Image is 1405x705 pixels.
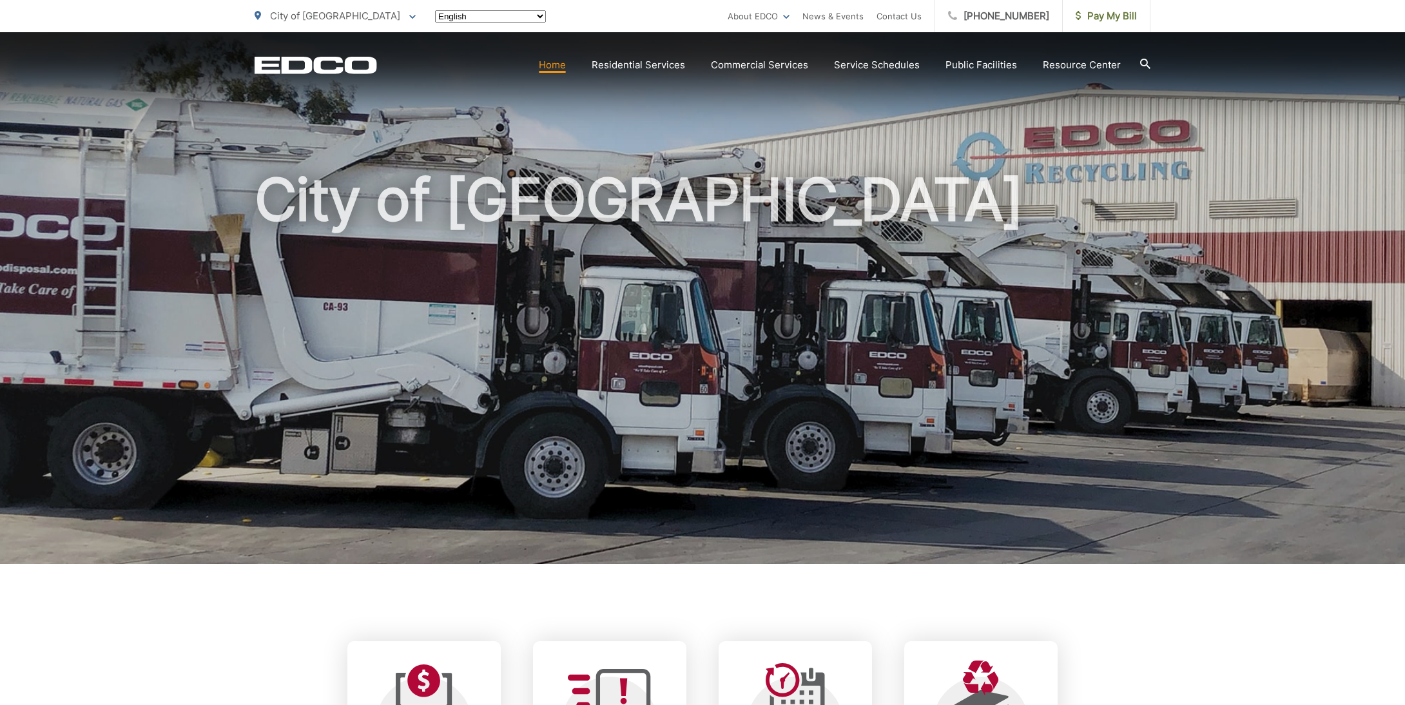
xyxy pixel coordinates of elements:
[255,168,1150,575] h1: City of [GEOGRAPHIC_DATA]
[270,10,400,22] span: City of [GEOGRAPHIC_DATA]
[539,57,566,73] a: Home
[728,8,790,24] a: About EDCO
[834,57,920,73] a: Service Schedules
[711,57,808,73] a: Commercial Services
[945,57,1017,73] a: Public Facilities
[435,10,546,23] select: Select a language
[877,8,922,24] a: Contact Us
[1043,57,1121,73] a: Resource Center
[255,56,377,74] a: EDCD logo. Return to the homepage.
[802,8,864,24] a: News & Events
[1076,8,1137,24] span: Pay My Bill
[592,57,685,73] a: Residential Services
